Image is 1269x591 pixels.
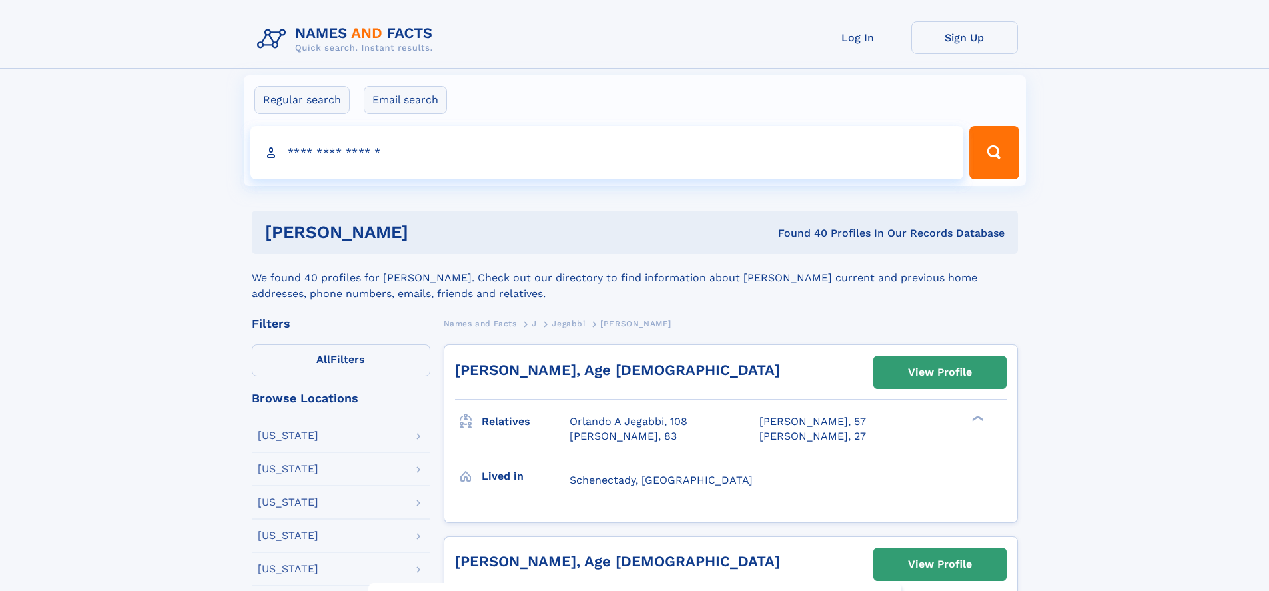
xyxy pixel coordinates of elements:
span: Jegabbi [552,319,585,328]
a: Jegabbi [552,315,585,332]
a: Sign Up [911,21,1018,54]
div: [US_STATE] [258,430,318,441]
button: Search Button [969,126,1019,179]
span: All [316,353,330,366]
span: [PERSON_NAME] [600,319,671,328]
input: search input [250,126,964,179]
div: ❯ [969,414,985,423]
a: Log In [805,21,911,54]
a: J [532,315,537,332]
span: J [532,319,537,328]
div: View Profile [908,549,972,580]
div: [US_STATE] [258,464,318,474]
span: Schenectady, [GEOGRAPHIC_DATA] [570,474,753,486]
div: [US_STATE] [258,564,318,574]
a: [PERSON_NAME], 83 [570,429,677,444]
div: Browse Locations [252,392,430,404]
label: Regular search [254,86,350,114]
h3: Relatives [482,410,570,433]
div: [US_STATE] [258,530,318,541]
div: Filters [252,318,430,330]
label: Email search [364,86,447,114]
a: [PERSON_NAME], 57 [759,414,866,429]
a: View Profile [874,356,1006,388]
a: View Profile [874,548,1006,580]
a: [PERSON_NAME], Age [DEMOGRAPHIC_DATA] [455,362,780,378]
a: [PERSON_NAME], 27 [759,429,866,444]
div: View Profile [908,357,972,388]
div: We found 40 profiles for [PERSON_NAME]. Check out our directory to find information about [PERSON... [252,254,1018,302]
a: Orlando A Jegabbi, 108 [570,414,687,429]
div: Found 40 Profiles In Our Records Database [593,226,1005,241]
label: Filters [252,344,430,376]
div: [US_STATE] [258,497,318,508]
h3: Lived in [482,465,570,488]
h1: [PERSON_NAME] [265,224,594,241]
a: [PERSON_NAME], Age [DEMOGRAPHIC_DATA] [455,553,780,570]
a: Names and Facts [444,315,517,332]
img: Logo Names and Facts [252,21,444,57]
